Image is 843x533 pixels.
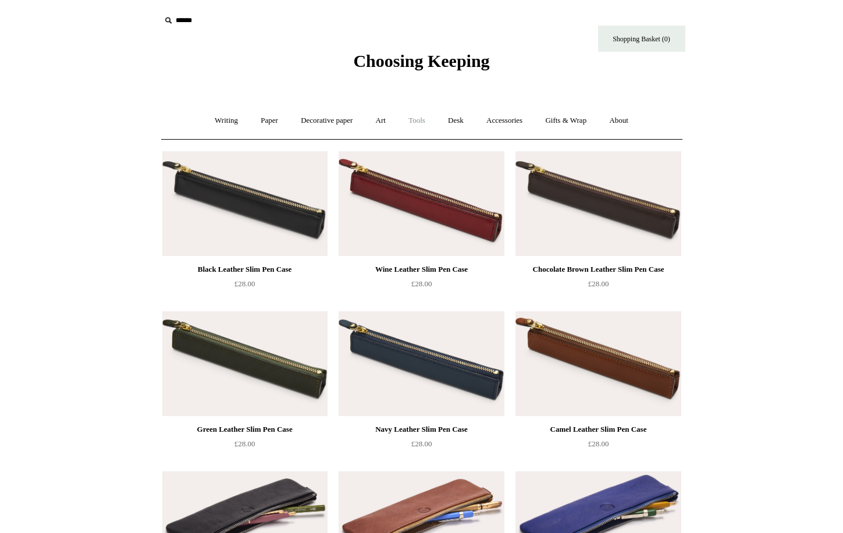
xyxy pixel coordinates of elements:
[162,151,328,256] img: Black Leather Slim Pen Case
[535,105,597,136] a: Gifts & Wrap
[437,105,474,136] a: Desk
[162,151,328,256] a: Black Leather Slim Pen Case Black Leather Slim Pen Case
[476,105,533,136] a: Accessories
[598,26,685,52] a: Shopping Basket (0)
[162,262,328,310] a: Black Leather Slim Pen Case £28.00
[515,262,681,310] a: Chocolate Brown Leather Slim Pen Case £28.00
[339,262,504,310] a: Wine Leather Slim Pen Case £28.00
[339,311,504,416] img: Navy Leather Slim Pen Case
[162,422,328,470] a: Green Leather Slim Pen Case £28.00
[353,61,489,69] a: Choosing Keeping
[290,105,363,136] a: Decorative paper
[342,422,501,436] div: Navy Leather Slim Pen Case
[339,151,504,256] a: Wine Leather Slim Pen Case Wine Leather Slim Pen Case
[398,105,436,136] a: Tools
[250,105,289,136] a: Paper
[234,439,255,448] span: £28.00
[342,262,501,276] div: Wine Leather Slim Pen Case
[339,311,504,416] a: Navy Leather Slim Pen Case Navy Leather Slim Pen Case
[411,439,432,448] span: £28.00
[353,51,489,70] span: Choosing Keeping
[165,422,325,436] div: Green Leather Slim Pen Case
[165,262,325,276] div: Black Leather Slim Pen Case
[599,105,639,136] a: About
[162,311,328,416] img: Green Leather Slim Pen Case
[234,279,255,288] span: £28.00
[515,311,681,416] a: Camel Leather Slim Pen Case Camel Leather Slim Pen Case
[518,422,678,436] div: Camel Leather Slim Pen Case
[588,439,609,448] span: £28.00
[515,422,681,470] a: Camel Leather Slim Pen Case £28.00
[515,311,681,416] img: Camel Leather Slim Pen Case
[515,151,681,256] img: Chocolate Brown Leather Slim Pen Case
[162,311,328,416] a: Green Leather Slim Pen Case Green Leather Slim Pen Case
[365,105,396,136] a: Art
[204,105,248,136] a: Writing
[518,262,678,276] div: Chocolate Brown Leather Slim Pen Case
[515,151,681,256] a: Chocolate Brown Leather Slim Pen Case Chocolate Brown Leather Slim Pen Case
[411,279,432,288] span: £28.00
[588,279,609,288] span: £28.00
[339,151,504,256] img: Wine Leather Slim Pen Case
[339,422,504,470] a: Navy Leather Slim Pen Case £28.00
